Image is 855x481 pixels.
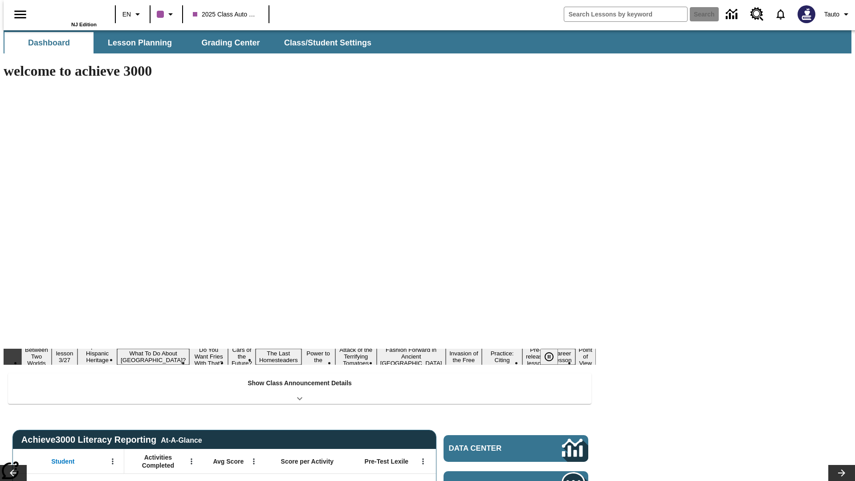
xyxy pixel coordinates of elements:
span: Tauto [824,10,839,19]
button: Slide 9 Attack of the Terrifying Tomatoes [335,345,377,368]
span: Pre-Test Lexile [365,457,409,465]
button: Slide 10 Fashion Forward in Ancient Rome [377,345,446,368]
span: Student [51,457,74,465]
a: Home [39,4,97,22]
span: EN [122,10,131,19]
button: Grading Center [186,32,275,53]
button: Open Menu [106,455,119,468]
button: Open Menu [247,455,261,468]
img: Avatar [798,5,815,23]
div: SubNavbar [4,32,379,53]
button: Dashboard [4,32,94,53]
a: Resource Center, Will open in new tab [745,2,769,26]
button: Slide 13 Pre-release lesson [522,345,549,368]
button: Open side menu [7,1,33,28]
button: Slide 4 What To Do About Iceland? [117,349,189,365]
button: Select a new avatar [792,3,821,26]
button: Lesson Planning [95,32,184,53]
button: Slide 6 Cars of the Future? [228,345,256,368]
div: Show Class Announcement Details [8,373,591,404]
div: At-A-Glance [161,435,202,444]
button: Slide 7 The Last Homesteaders [256,349,301,365]
a: Notifications [769,3,792,26]
button: Open Menu [185,455,198,468]
button: Profile/Settings [821,6,855,22]
p: Show Class Announcement Details [248,379,352,388]
div: SubNavbar [4,30,851,53]
button: Lesson carousel, Next [828,465,855,481]
span: Avg Score [213,457,244,465]
button: Slide 15 Point of View [575,345,596,368]
button: Class color is purple. Change class color [153,6,179,22]
button: Slide 3 ¡Viva Hispanic Heritage Month! [77,342,117,371]
button: Slide 11 The Invasion of the Free CD [446,342,482,371]
span: Data Center [449,444,532,453]
a: Data Center [444,435,588,462]
a: Data Center [721,2,745,27]
h1: welcome to achieve 3000 [4,63,596,79]
span: 2025 Class Auto Grade 13 [193,10,259,19]
button: Class/Student Settings [277,32,379,53]
span: Achieve3000 Literacy Reporting [21,435,202,445]
button: Slide 12 Mixed Practice: Citing Evidence [482,342,522,371]
div: Pause [540,349,567,365]
span: Score per Activity [281,457,334,465]
input: search field [564,7,687,21]
button: Slide 8 Solar Power to the People [301,342,335,371]
button: Slide 5 Do You Want Fries With That? [189,345,228,368]
button: Open Menu [416,455,430,468]
button: Slide 1 Between Two Worlds [21,345,52,368]
button: Pause [540,349,558,365]
span: Activities Completed [129,453,187,469]
button: Language: EN, Select a language [118,6,147,22]
span: NJ Edition [71,22,97,27]
button: Slide 2 Test lesson 3/27 en [52,342,77,371]
div: Home [39,3,97,27]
